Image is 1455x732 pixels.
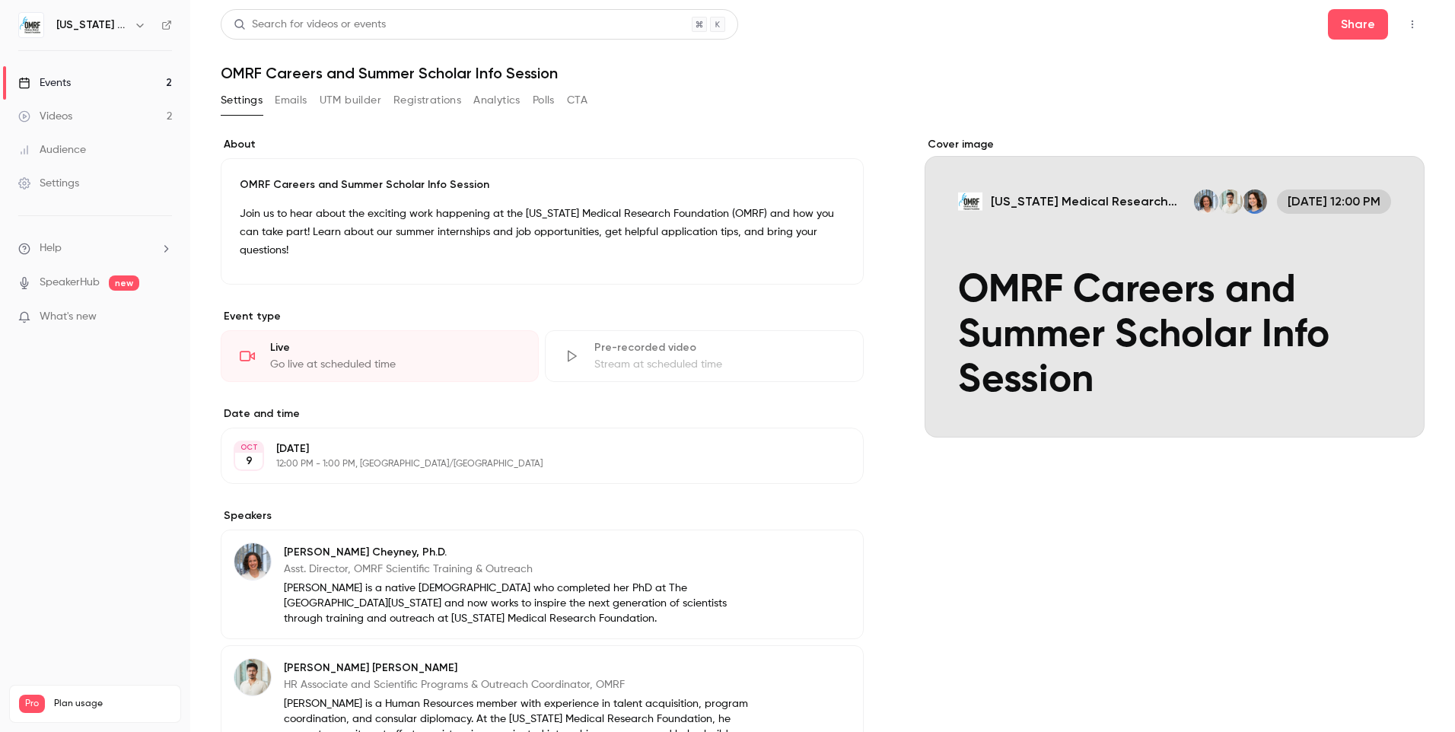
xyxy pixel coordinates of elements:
[221,406,864,422] label: Date and time
[284,545,765,560] p: [PERSON_NAME] Cheyney, Ph.D.
[221,137,864,152] label: About
[276,458,783,470] p: 12:00 PM - 1:00 PM, [GEOGRAPHIC_DATA]/[GEOGRAPHIC_DATA]
[19,695,45,713] span: Pro
[270,357,520,372] div: Go live at scheduled time
[54,698,171,710] span: Plan usage
[18,176,79,191] div: Settings
[18,142,86,158] div: Audience
[40,240,62,256] span: Help
[533,88,555,113] button: Polls
[18,75,71,91] div: Events
[276,441,783,457] p: [DATE]
[221,88,263,113] button: Settings
[567,88,587,113] button: CTA
[284,562,765,577] p: Asst. Director, OMRF Scientific Training & Outreach
[246,454,253,469] p: 9
[320,88,381,113] button: UTM builder
[221,530,864,639] div: Ashley Cheyney, Ph.D.[PERSON_NAME] Cheyney, Ph.D.Asst. Director, OMRF Scientific Training & Outre...
[235,442,263,453] div: OCT
[594,340,844,355] div: Pre-recorded video
[221,64,1425,82] h1: OMRF Careers and Summer Scholar Info Session
[18,109,72,124] div: Videos
[234,543,271,580] img: Ashley Cheyney, Ph.D.
[19,13,43,37] img: Oklahoma Medical Research Foundation
[594,357,844,372] div: Stream at scheduled time
[234,17,386,33] div: Search for videos or events
[234,659,271,695] img: J. Joel Solís
[275,88,307,113] button: Emails
[925,137,1425,152] label: Cover image
[284,677,765,692] p: HR Associate and Scientific Programs & Outreach Coordinator, OMRF
[270,340,520,355] div: Live
[18,240,172,256] li: help-dropdown-opener
[109,275,139,291] span: new
[473,88,521,113] button: Analytics
[221,309,864,324] p: Event type
[240,177,845,193] p: OMRF Careers and Summer Scholar Info Session
[284,660,765,676] p: [PERSON_NAME] [PERSON_NAME]
[240,205,845,259] p: Join us to hear about the exciting work happening at the [US_STATE] Medical Research Foundation (...
[284,581,765,626] p: [PERSON_NAME] is a native [DEMOGRAPHIC_DATA] who completed her PhD at The [GEOGRAPHIC_DATA][US_ST...
[925,137,1425,438] section: Cover image
[1328,9,1388,40] button: Share
[545,330,863,382] div: Pre-recorded videoStream at scheduled time
[221,330,539,382] div: LiveGo live at scheduled time
[40,309,97,325] span: What's new
[221,508,864,524] label: Speakers
[393,88,461,113] button: Registrations
[56,18,128,33] h6: [US_STATE] Medical Research Foundation
[40,275,100,291] a: SpeakerHub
